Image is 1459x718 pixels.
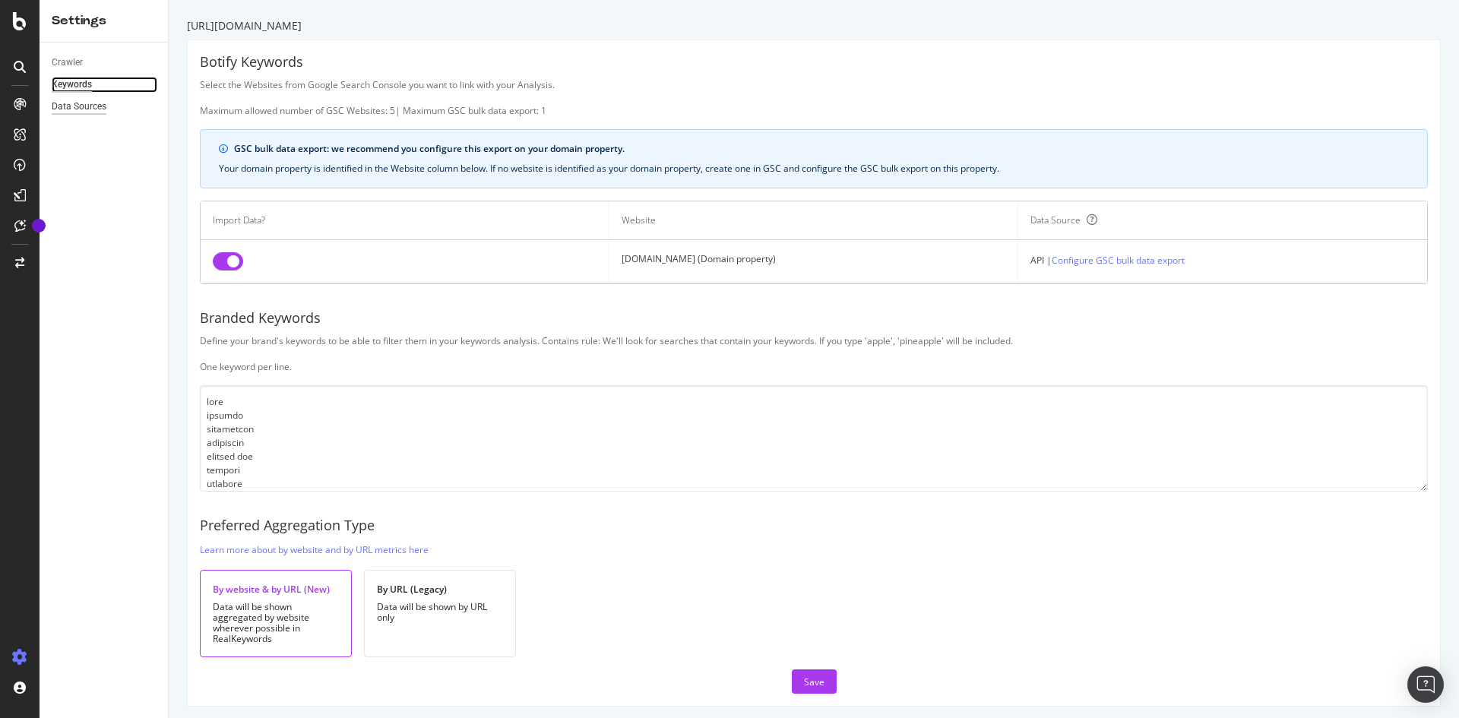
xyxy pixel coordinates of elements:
a: Data Sources [52,99,157,115]
div: Save [804,675,824,688]
div: Settings [52,12,156,30]
td: [DOMAIN_NAME] (Domain property) [609,240,1018,283]
div: By website & by URL (New) [213,583,339,596]
div: Data will be shown aggregated by website wherever possible in RealKeywords [213,602,339,644]
a: Crawler [52,55,157,71]
th: Import Data? [201,201,609,240]
div: GSC bulk data export: we recommend you configure this export on your domain property. [234,142,1409,156]
div: info banner [200,129,1428,188]
div: [URL][DOMAIN_NAME] [187,18,1441,33]
div: Your domain property is identified in the Website column below. If no website is identified as yo... [219,162,1409,176]
div: Data Sources [52,99,106,115]
div: By URL (Legacy) [377,583,503,596]
div: Tooltip anchor [32,219,46,232]
div: Define your brand's keywords to be able to filter them in your keywords analysis. Contains rule: ... [200,334,1428,373]
div: Open Intercom Messenger [1407,666,1444,703]
a: Learn more about by website and by URL metrics here [200,542,429,558]
div: Keywords [52,77,92,93]
textarea: lore ipsumdo sitametcon adipiscin elitsed doe tempori utlabore etdolore ma aliquae ad minimv qu n... [200,385,1428,492]
div: Select the Websites from Google Search Console you want to link with your Analysis. Maximum allow... [200,78,1428,117]
div: Botify Keywords [200,52,1428,72]
div: Crawler [52,55,83,71]
div: API | [1030,252,1415,268]
button: Save [792,669,837,694]
th: Website [609,201,1018,240]
a: Keywords [52,77,157,93]
div: Data will be shown by URL only [377,602,503,623]
a: Configure GSC bulk data export [1052,252,1185,268]
div: Data Source [1030,214,1081,227]
div: Preferred Aggregation Type [200,516,1428,536]
div: Branded Keywords [200,308,1428,328]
